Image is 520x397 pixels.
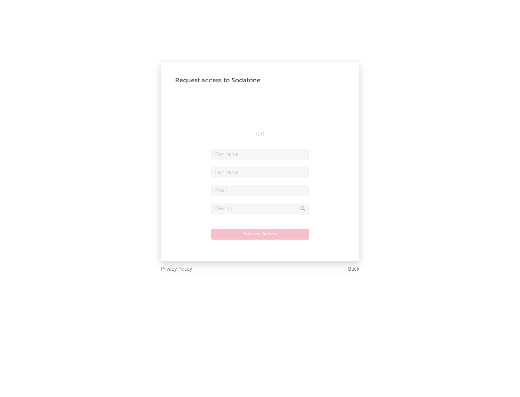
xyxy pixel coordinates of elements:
a: Privacy Policy [161,265,192,274]
input: Email [211,186,309,196]
input: Division [211,204,309,214]
input: Last Name [211,167,309,178]
a: Back [348,265,359,274]
input: First Name [211,149,309,160]
div: Request access to Sodatone [175,76,345,85]
button: Request Access [211,229,309,240]
div: OR [211,130,309,139]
